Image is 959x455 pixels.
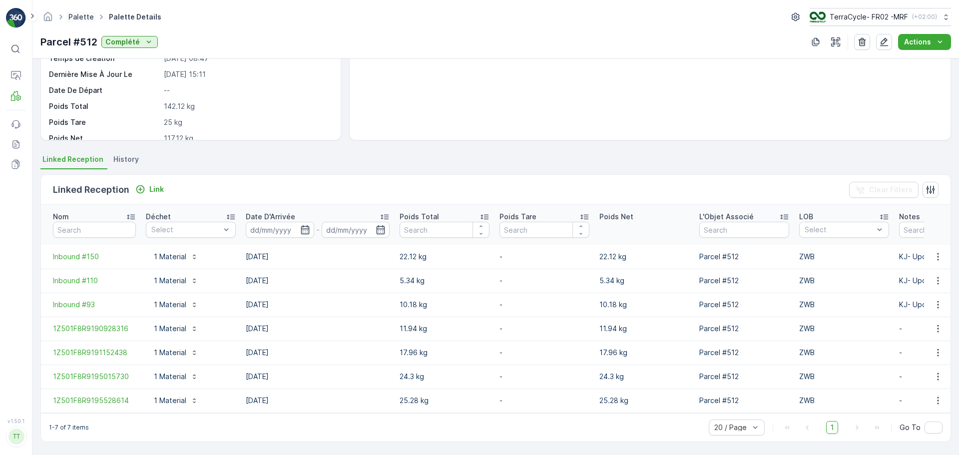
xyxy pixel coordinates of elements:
[826,421,838,434] span: 1
[400,212,439,222] p: Poids Total
[113,154,139,164] span: History
[68,12,94,21] a: Palette
[799,372,889,382] p: ZWB
[146,321,204,337] button: 1 Material
[149,184,164,194] p: Link
[49,101,160,111] p: Poids Total
[400,252,489,262] p: 22.12 kg
[400,372,489,382] p: 24.3 kg
[499,276,589,286] p: -
[49,133,160,143] p: Poids Net
[499,222,589,238] input: Search
[164,53,330,63] p: [DATE] 08:47
[53,372,136,382] a: 1Z501F8R9195015730
[599,276,689,286] p: 5.34 kg
[164,133,330,143] p: 117.12 kg
[799,324,889,334] p: ZWB
[49,53,160,63] p: Temps de création
[241,317,395,341] td: [DATE]
[699,348,789,358] p: Parcel #512
[107,12,163,22] span: Palette Details
[499,396,589,406] p: -
[241,269,395,293] td: [DATE]
[152,324,186,334] p: 1 Material
[164,101,330,111] p: 142.12 kg
[53,212,69,222] p: Nom
[400,222,489,238] input: Search
[499,348,589,358] p: -
[699,372,789,382] p: Parcel #512
[246,222,314,238] input: dd/mm/yyyy
[849,182,919,198] button: Clear Filters
[699,222,789,238] input: Search
[6,418,26,424] span: v 1.50.1
[152,348,186,358] p: 1 Material
[499,372,589,382] p: -
[400,348,489,358] p: 17.96 kg
[699,300,789,310] p: Parcel #512
[146,369,204,385] button: 1 Material
[53,324,136,334] span: 1Z501F8R9190928316
[699,324,789,334] p: Parcel #512
[869,185,913,195] p: Clear Filters
[8,429,24,445] div: TT
[164,117,330,127] p: 25 kg
[830,12,908,22] p: TerraCycle- FR02 -MRF
[400,276,489,286] p: 5.34 kg
[499,324,589,334] p: -
[799,396,889,406] p: ZWB
[146,345,204,361] button: 1 Material
[900,423,921,433] span: Go To
[53,396,136,406] a: 1Z501F8R9195528614
[322,222,390,238] input: dd/mm/yyyy
[599,324,689,334] p: 11.94 kg
[599,252,689,262] p: 22.12 kg
[152,252,186,262] p: 1 Material
[49,424,89,432] p: 1-7 of 7 items
[799,348,889,358] p: ZWB
[599,372,689,382] p: 24.3 kg
[49,69,160,79] p: Dernière Mise À Jour Le
[53,222,136,238] input: Search
[42,154,103,164] span: Linked Reception
[53,348,136,358] span: 1Z501F8R9191152438
[499,212,536,222] p: Poids Tare
[799,252,889,262] p: ZWB
[105,37,140,47] p: Complété
[42,15,53,23] a: Homepage
[241,389,395,413] td: [DATE]
[40,34,97,49] p: Parcel #512
[898,34,951,50] button: Actions
[400,396,489,406] p: 25.28 kg
[49,117,160,127] p: Poids Tare
[899,212,920,222] p: Notes
[164,85,330,95] p: --
[799,300,889,310] p: ZWB
[164,69,330,79] p: [DATE] 15:11
[101,36,158,48] button: Complété
[146,249,204,265] button: 1 Material
[152,396,186,406] p: 1 Material
[241,341,395,365] td: [DATE]
[152,372,186,382] p: 1 Material
[699,212,754,222] p: L'Objet Associé
[810,8,951,26] button: TerraCycle- FR02 -MRF(+02:00)
[146,212,171,222] p: Déchet
[53,300,136,310] a: Inbound #93
[599,396,689,406] p: 25.28 kg
[316,224,320,236] p: -
[912,13,937,21] p: ( +02:00 )
[599,348,689,358] p: 17.96 kg
[6,8,26,28] img: logo
[53,276,136,286] a: Inbound #110
[152,300,186,310] p: 1 Material
[799,276,889,286] p: ZWB
[146,393,204,409] button: 1 Material
[400,324,489,334] p: 11.94 kg
[53,252,136,262] span: Inbound #150
[241,293,395,317] td: [DATE]
[146,297,204,313] button: 1 Material
[146,273,204,289] button: 1 Material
